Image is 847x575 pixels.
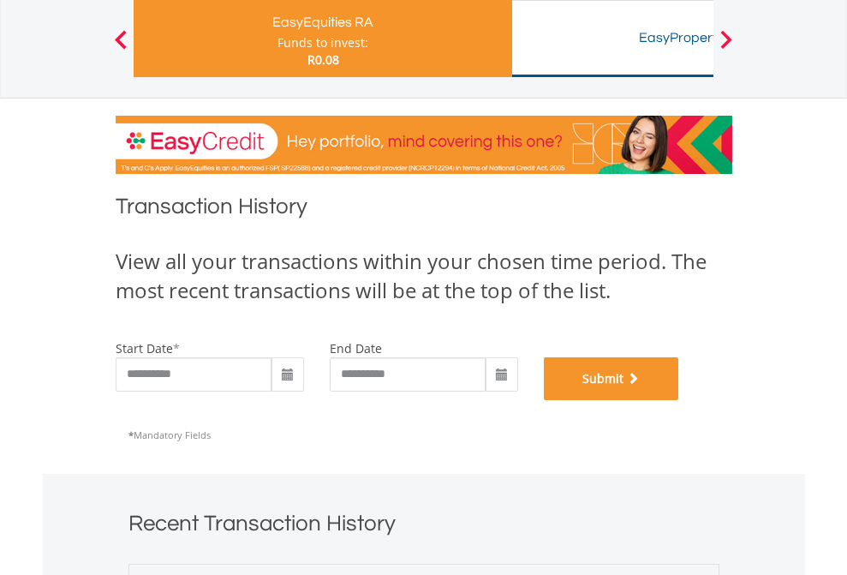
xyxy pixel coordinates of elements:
span: Mandatory Fields [128,428,211,441]
div: View all your transactions within your chosen time period. The most recent transactions will be a... [116,247,732,306]
img: EasyCredit Promotion Banner [116,116,732,174]
button: Next [709,39,743,56]
div: Funds to invest: [277,34,368,51]
div: EasyEquities RA [144,10,502,34]
span: R0.08 [307,51,339,68]
h1: Recent Transaction History [128,508,719,547]
label: end date [330,340,382,356]
button: Submit [544,357,679,400]
button: Previous [104,39,138,56]
label: start date [116,340,173,356]
h1: Transaction History [116,191,732,230]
